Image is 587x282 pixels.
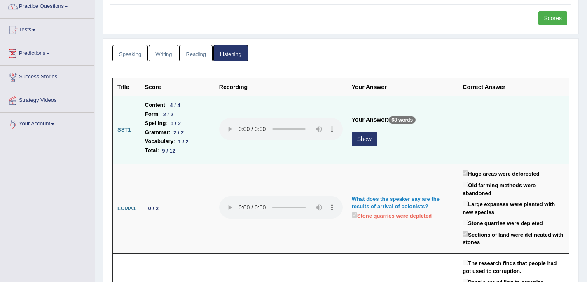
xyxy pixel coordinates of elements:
[352,116,388,123] b: Your Answer:
[167,101,184,110] div: 4 / 4
[179,45,212,62] a: Reading
[463,199,564,216] label: Large expanses were planted with new species
[463,230,564,247] label: Sections of land were delineated with stones
[145,128,169,137] b: Grammar
[145,101,165,110] b: Content
[463,231,468,237] input: Sections of land were delineated with stones
[145,110,159,119] b: Form
[145,119,210,128] li: :
[0,113,94,133] a: Your Account
[145,128,210,137] li: :
[0,42,94,63] a: Predictions
[463,170,468,176] input: Huge areas were deforested
[0,66,94,86] a: Success Stories
[458,78,569,96] th: Correct Answer
[215,78,347,96] th: Recording
[463,169,539,178] label: Huge areas were deforested
[352,211,432,220] label: Stone quarries were depleted
[145,146,157,155] b: Total
[352,212,357,218] input: Stone quarries were depleted
[352,132,377,146] button: Show
[117,205,136,211] b: LCMA1
[388,116,416,124] p: 68 words
[463,180,564,197] label: Old farming methods were abandoned
[145,137,173,146] b: Vocabulary
[140,78,215,96] th: Score
[145,204,162,213] div: 0 / 2
[463,220,468,225] input: Stone quarries were depleted
[149,45,178,62] a: Writing
[145,101,210,110] li: :
[463,258,564,275] label: The research finds that people had got used to corruption.
[463,218,543,228] label: Stone quarries were depleted
[117,127,131,133] b: SST1
[145,110,210,119] li: :
[347,78,458,96] th: Your Answer
[175,137,192,146] div: 1 / 2
[113,78,140,96] th: Title
[112,45,148,62] a: Speaking
[145,137,210,146] li: :
[170,128,187,137] div: 2 / 2
[167,119,184,128] div: 0 / 2
[145,119,166,128] b: Spelling
[213,45,248,62] a: Listening
[159,146,179,155] div: 9 / 12
[145,146,210,155] li: :
[538,11,567,25] a: Scores
[0,19,94,39] a: Tests
[463,260,468,265] input: The research finds that people had got used to corruption.
[0,89,94,110] a: Strategy Videos
[463,201,468,206] input: Large expanses were planted with new species
[160,110,177,119] div: 2 / 2
[463,182,468,187] input: Old farming methods were abandoned
[352,195,454,211] div: What does the speaker say are the results of arrival of colonists?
